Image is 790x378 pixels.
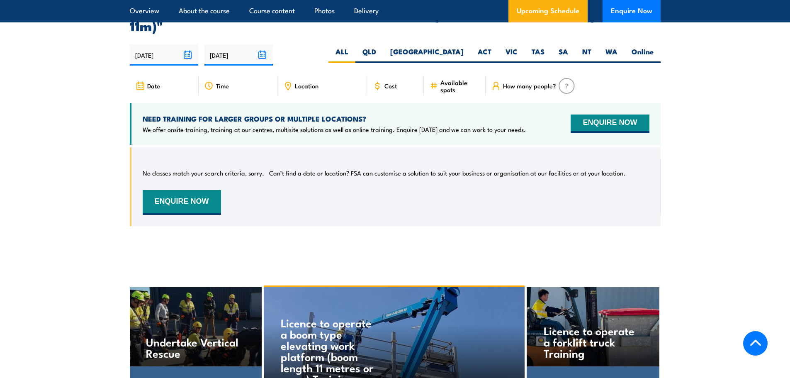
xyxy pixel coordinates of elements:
label: VIC [498,47,525,63]
label: Online [625,47,661,63]
label: WA [598,47,625,63]
h2: UPCOMING SCHEDULE FOR - "Operate elevating work platform Training (under 11m)" [130,8,661,31]
h4: NEED TRAINING FOR LARGER GROUPS OR MULTIPLE LOCATIONS? [143,114,526,123]
label: SA [552,47,575,63]
label: TAS [525,47,552,63]
span: How many people? [503,82,556,89]
input: To date [204,44,273,66]
span: Available spots [440,79,480,93]
label: NT [575,47,598,63]
button: ENQUIRE NOW [571,115,649,133]
button: ENQUIRE NOW [143,190,221,215]
span: Date [147,82,160,89]
p: Can’t find a date or location? FSA can customise a solution to suit your business or organisation... [269,169,625,177]
span: Time [216,82,229,89]
h4: Undertake Vertical Rescue [146,336,244,358]
label: ACT [471,47,498,63]
label: [GEOGRAPHIC_DATA] [383,47,471,63]
span: Location [295,82,318,89]
h4: Licence to operate a forklift truck Training [544,325,642,358]
label: QLD [355,47,383,63]
p: We offer onsite training, training at our centres, multisite solutions as well as online training... [143,125,526,134]
input: From date [130,44,198,66]
span: Cost [384,82,397,89]
p: No classes match your search criteria, sorry. [143,169,264,177]
label: ALL [328,47,355,63]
